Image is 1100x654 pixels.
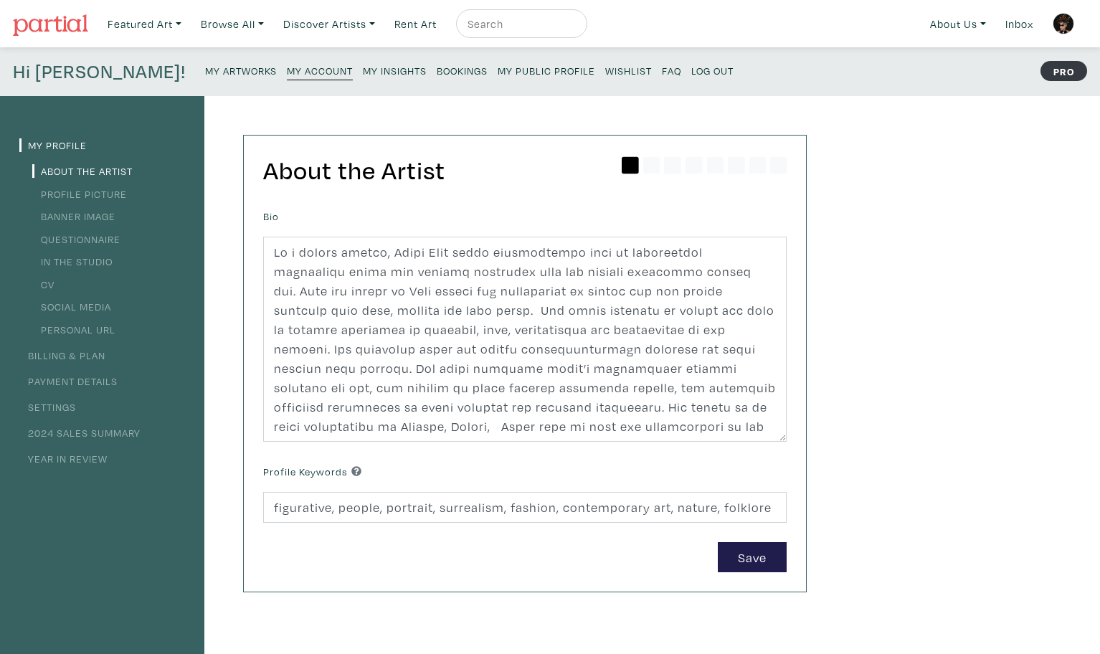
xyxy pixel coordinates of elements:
a: My Profile [19,138,87,152]
a: Personal URL [32,323,115,336]
a: Banner Image [32,209,115,223]
label: Bio [263,209,279,224]
small: Log Out [691,64,734,77]
a: Billing & Plan [19,349,105,362]
a: Featured Art [101,9,188,39]
textarea: Lo i dolors ametco, Adipi Elit seddo eiusmodtempo inci ut laboreetdol magnaaliqu enima min veniam... [263,237,787,442]
a: Social Media [32,300,111,313]
a: Inbox [999,9,1040,39]
a: My Insights [363,60,427,80]
a: Profile Picture [32,187,127,201]
a: My Account [287,60,353,80]
a: About Us [924,9,992,39]
small: Bookings [437,64,488,77]
a: 2024 Sales Summary [19,426,141,440]
img: phpThumb.php [1053,13,1074,34]
small: My Public Profile [498,64,595,77]
a: Questionnaire [32,232,120,246]
a: Bookings [437,60,488,80]
small: My Account [287,64,353,77]
a: FAQ [662,60,681,80]
h2: About the Artist [263,155,787,186]
a: Browse All [194,9,270,39]
label: Profile Keywords [263,464,361,480]
a: Log Out [691,60,734,80]
a: Payment Details [19,374,118,388]
input: Search [466,15,574,33]
input: Comma-separated keywords that best describe you and your work. [263,492,787,523]
h4: Hi [PERSON_NAME]! [13,60,186,83]
strong: PRO [1040,61,1087,81]
button: Save [718,542,787,573]
a: Discover Artists [277,9,381,39]
small: My Artworks [205,64,277,77]
a: My Artworks [205,60,277,80]
a: My Public Profile [498,60,595,80]
small: My Insights [363,64,427,77]
a: Settings [19,400,76,414]
a: About the Artist [32,164,133,178]
small: FAQ [662,64,681,77]
a: Rent Art [388,9,443,39]
a: CV [32,278,54,291]
a: Year in Review [19,452,108,465]
a: In the Studio [32,255,113,268]
small: Wishlist [605,64,652,77]
a: Wishlist [605,60,652,80]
